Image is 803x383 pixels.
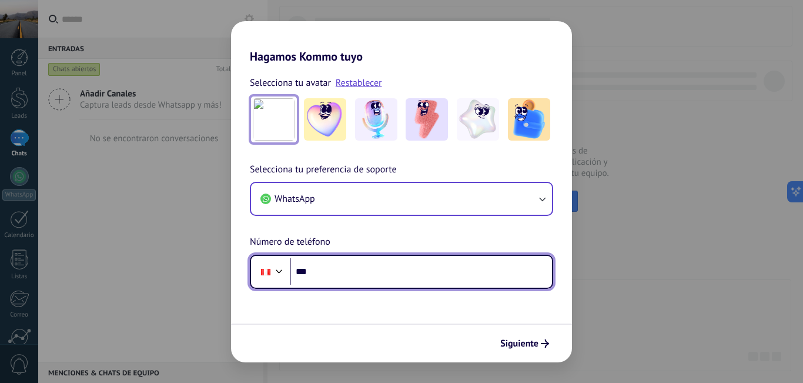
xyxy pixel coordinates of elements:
[255,259,277,284] div: Peru: + 51
[304,98,346,141] img: -1.jpeg
[495,334,554,354] button: Siguiente
[355,98,397,141] img: -2.jpeg
[251,183,552,215] button: WhatsApp
[336,77,382,89] a: Restablecer
[250,162,397,178] span: Selecciona tu preferencia de soporte
[508,98,550,141] img: -5.jpeg
[406,98,448,141] img: -3.jpeg
[500,339,538,348] span: Siguiente
[457,98,499,141] img: -4.jpeg
[275,193,315,205] span: WhatsApp
[250,75,331,91] span: Selecciona tu avatar
[231,21,572,64] h2: Hagamos Kommo tuyo
[250,235,330,250] span: Número de teléfono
